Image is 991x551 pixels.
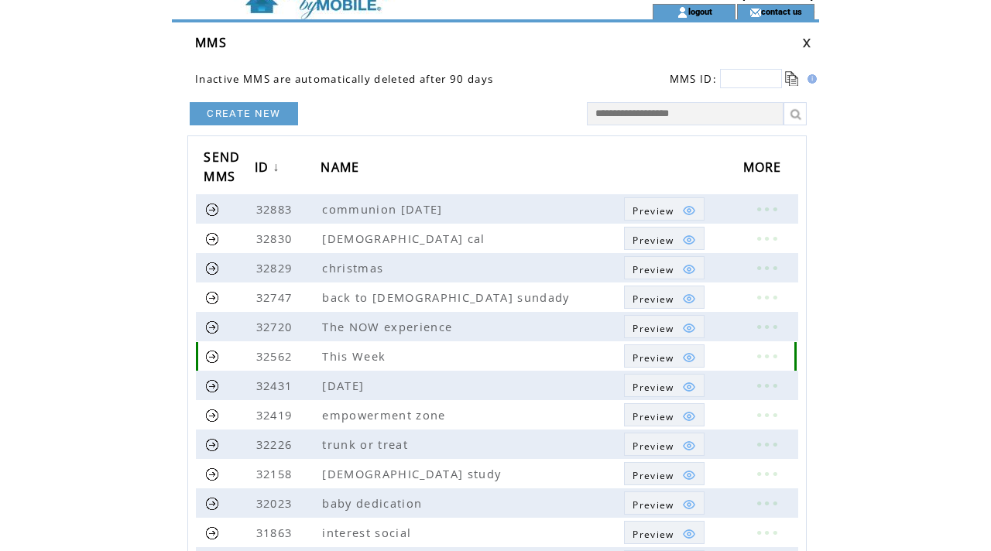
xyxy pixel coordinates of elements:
[682,321,696,335] img: eye.png
[633,498,674,512] span: Show MMS preview
[624,315,704,338] a: Preview
[256,407,297,423] span: 32419
[682,204,696,217] img: eye.png
[624,433,704,456] a: Preview
[670,72,717,86] span: MMS ID:
[682,527,696,541] img: eye.png
[633,410,674,423] span: Show MMS preview
[688,6,712,16] a: logout
[743,155,786,183] span: MORE
[677,6,688,19] img: account_icon.gif
[255,155,273,183] span: ID
[633,440,674,453] span: Show MMS preview
[322,260,387,275] span: christmas
[322,289,573,305] span: back to [DEMOGRAPHIC_DATA] sundady
[682,409,696,423] img: eye.png
[190,102,298,125] a: CREATE NEW
[322,466,505,481] span: [DEMOGRAPHIC_DATA] study
[322,525,415,540] span: interest social
[682,439,696,453] img: eye.png
[322,495,426,511] span: baby dedication
[633,381,674,394] span: Show MMS preview
[682,262,696,276] img: eye.png
[321,154,367,183] a: NAME
[256,348,297,364] span: 32562
[803,74,817,84] img: help.gif
[255,154,284,183] a: ID↓
[624,403,704,426] a: Preview
[256,289,297,305] span: 32747
[633,469,674,482] span: Show MMS preview
[624,344,704,368] a: Preview
[256,378,297,393] span: 32431
[195,34,227,51] span: MMS
[682,380,696,394] img: eye.png
[321,155,363,183] span: NAME
[633,293,674,306] span: Show MMS preview
[633,351,674,364] span: Show MMS preview
[633,234,674,247] span: Show MMS preview
[256,495,297,511] span: 32023
[624,256,704,279] a: Preview
[633,204,674,217] span: Show MMS preview
[682,498,696,512] img: eye.png
[749,6,761,19] img: contact_us_icon.gif
[256,201,297,217] span: 32883
[624,491,704,515] a: Preview
[256,466,297,481] span: 32158
[624,521,704,544] a: Preview
[633,322,674,335] span: Show MMS preview
[322,319,456,334] span: The NOW experience
[195,72,493,86] span: Inactive MMS are automatically deleted after 90 days
[322,201,446,217] span: communion [DATE]
[633,528,674,541] span: Show MMS preview
[633,263,674,276] span: Show MMS preview
[682,468,696,482] img: eye.png
[761,6,802,16] a: contact us
[256,319,297,334] span: 32720
[624,197,704,221] a: Preview
[256,231,297,246] span: 32830
[624,286,704,309] a: Preview
[624,462,704,485] a: Preview
[204,145,240,193] span: SEND MMS
[256,436,297,452] span: 32226
[322,407,449,423] span: empowerment zone
[682,233,696,247] img: eye.png
[322,378,368,393] span: [DATE]
[682,292,696,306] img: eye.png
[256,260,297,275] span: 32829
[682,351,696,364] img: eye.png
[322,436,412,452] span: trunk or treat
[624,227,704,250] a: Preview
[256,525,297,540] span: 31863
[322,348,389,364] span: This Week
[624,374,704,397] a: Preview
[322,231,489,246] span: [DEMOGRAPHIC_DATA] cal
